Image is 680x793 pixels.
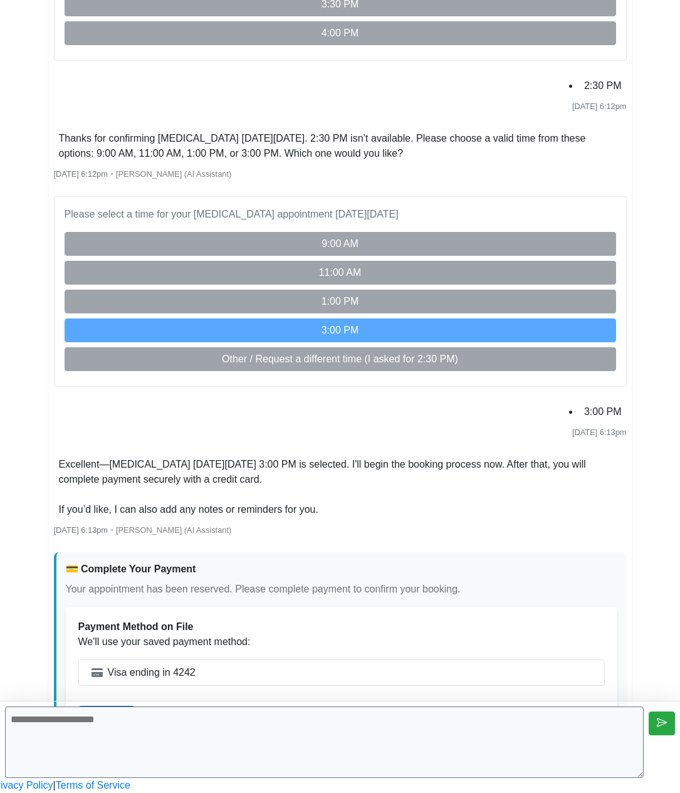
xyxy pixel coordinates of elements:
button: 11:00 AM [65,261,616,285]
span: [PERSON_NAME] (AI Assistant) [116,169,231,179]
span: [DATE] 6:13pm [54,525,108,535]
small: ・ [54,525,232,535]
button: Other / Request a different time (I asked for 2:30 PM) [65,347,616,371]
span: [DATE] 6:12pm [54,169,108,179]
li: 2:30 PM [579,76,627,96]
li: Excellent—[MEDICAL_DATA] [DATE][DATE] 3:00 PM is selected. I'll begin the booking process now. Af... [54,454,627,520]
button: 3:00 PM [65,318,616,342]
button: 9:00 AM [65,232,616,256]
li: 3:00 PM [579,402,627,422]
span: Visa ending in 4242 [108,665,196,680]
small: ・ [54,169,232,179]
span: [PERSON_NAME] (AI Assistant) [116,525,231,535]
span: [DATE] 6:13pm [572,428,627,437]
button: 4:00 PM [65,21,616,45]
span: [DATE] 6:12pm [572,102,627,111]
li: Thanks for confirming [MEDICAL_DATA] [DATE][DATE]. 2:30 PM isn’t available. Please choose a valid... [54,129,627,164]
div: 💳 Complete Your Payment [66,562,617,577]
p: We'll use your saved payment method: [78,634,605,649]
div: Payment Method on File [78,619,605,634]
p: Please select a time for your [MEDICAL_DATA] appointment [DATE][DATE] [65,207,616,222]
p: Your appointment has been reserved. Please complete payment to confirm your booking. [66,582,617,597]
button: 1:00 PM [65,290,616,313]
